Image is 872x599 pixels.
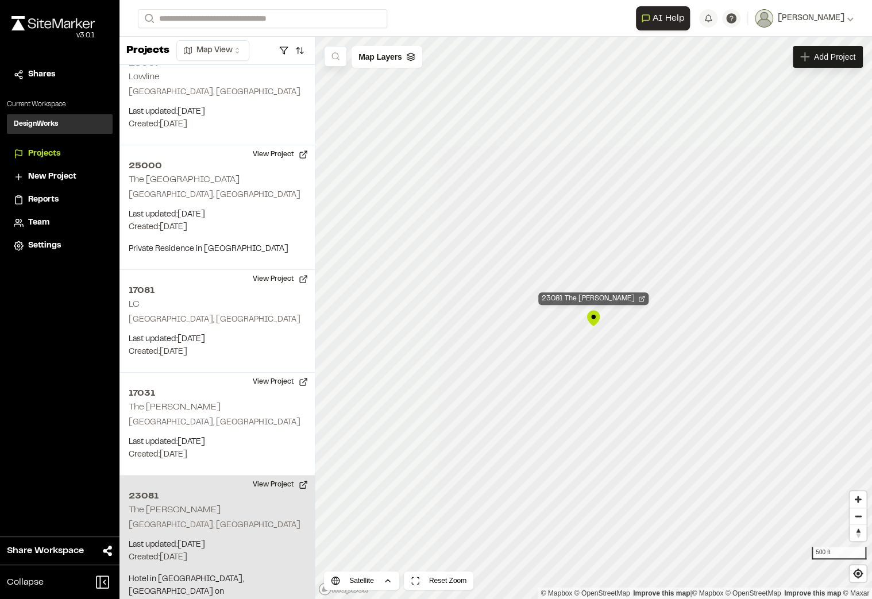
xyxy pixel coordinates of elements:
[814,51,855,63] span: Add Project
[14,68,106,81] a: Shares
[324,571,399,590] button: Satellite
[129,86,306,99] p: [GEOGRAPHIC_DATA], [GEOGRAPHIC_DATA]
[850,525,866,541] span: Reset bearing to north
[129,519,306,532] p: [GEOGRAPHIC_DATA], [GEOGRAPHIC_DATA]
[653,11,685,25] span: AI Help
[129,243,306,256] p: Private Residence in [GEOGRAPHIC_DATA]
[7,575,44,589] span: Collapse
[778,12,844,25] span: [PERSON_NAME]
[636,6,694,30] div: Open AI Assistant
[14,119,58,129] h3: DesignWorks
[850,565,866,582] button: Find my location
[129,284,306,297] h2: 17081
[574,589,630,597] a: OpenStreetMap
[358,51,402,63] span: Map Layers
[14,148,106,160] a: Projects
[28,217,49,229] span: Team
[129,118,306,131] p: Created: [DATE]
[541,589,572,597] a: Mapbox
[812,547,866,559] div: 500 ft
[14,171,106,183] a: New Project
[129,189,306,202] p: [GEOGRAPHIC_DATA], [GEOGRAPHIC_DATA]
[404,571,473,590] button: Reset Zoom
[850,508,866,524] button: Zoom out
[129,416,306,429] p: [GEOGRAPHIC_DATA], [GEOGRAPHIC_DATA]
[28,194,59,206] span: Reports
[129,221,306,234] p: Created: [DATE]
[28,239,61,252] span: Settings
[14,194,106,206] a: Reports
[843,589,869,597] a: Maxar
[538,292,649,305] div: Open Project
[28,171,76,183] span: New Project
[14,239,106,252] a: Settings
[129,436,306,449] p: Last updated: [DATE]
[129,346,306,358] p: Created: [DATE]
[129,208,306,221] p: Last updated: [DATE]
[129,159,306,173] h2: 25000
[585,310,602,327] div: Map marker
[126,43,169,59] p: Projects
[28,148,60,160] span: Projects
[784,589,841,597] a: Improve this map
[541,588,869,599] div: |
[850,491,866,508] button: Zoom in
[850,524,866,541] button: Reset bearing to north
[318,582,369,596] a: Mapbox logo
[246,373,315,391] button: View Project
[138,9,159,28] button: Search
[633,589,690,597] a: Map feedback
[11,30,95,41] div: Oh geez...please don't...
[636,6,690,30] button: Open AI Assistant
[129,106,306,118] p: Last updated: [DATE]
[129,314,306,326] p: [GEOGRAPHIC_DATA], [GEOGRAPHIC_DATA]
[7,99,113,110] p: Current Workspace
[129,333,306,346] p: Last updated: [DATE]
[692,589,723,597] a: Mapbox
[246,270,315,288] button: View Project
[755,9,854,28] button: [PERSON_NAME]
[315,37,872,599] canvas: Map
[129,387,306,400] h2: 17031
[129,506,221,514] h2: The [PERSON_NAME]
[726,589,781,597] a: OpenStreetMap
[246,476,315,494] button: View Project
[11,16,95,30] img: rebrand.png
[14,217,106,229] a: Team
[129,403,221,411] h2: The [PERSON_NAME]
[129,73,160,81] h2: Lowline
[755,9,773,28] img: User
[7,544,84,558] span: Share Workspace
[129,300,140,308] h2: LC
[129,176,240,184] h2: The [GEOGRAPHIC_DATA]
[28,68,55,81] span: Shares
[129,449,306,461] p: Created: [DATE]
[129,539,306,551] p: Last updated: [DATE]
[246,145,315,164] button: View Project
[129,551,306,564] p: Created: [DATE]
[129,489,306,503] h2: 23081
